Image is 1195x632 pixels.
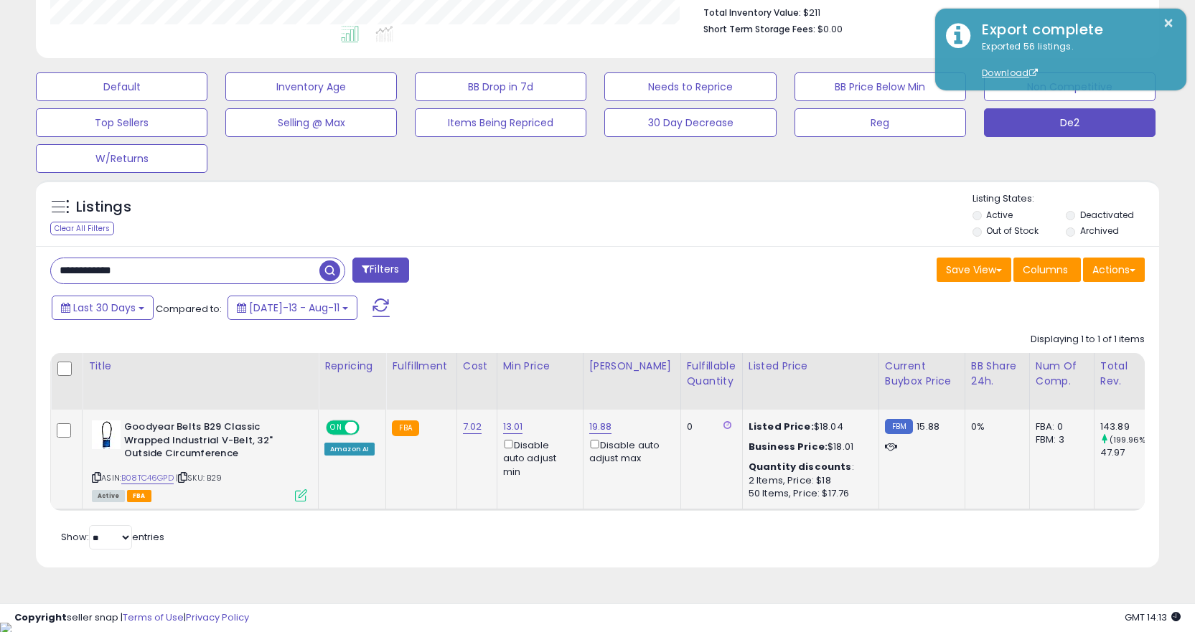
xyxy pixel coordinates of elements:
[589,437,670,465] div: Disable auto adjust max
[73,301,136,315] span: Last 30 Days
[61,530,164,544] span: Show: entries
[36,144,207,173] button: W/Returns
[156,302,222,316] span: Compared to:
[392,359,450,374] div: Fulfillment
[92,490,125,502] span: All listings currently available for purchase on Amazon
[1100,420,1158,433] div: 143.89
[937,258,1011,282] button: Save View
[703,3,1134,20] li: $211
[186,610,249,624] a: Privacy Policy
[121,472,174,484] a: B08TC46GPD
[1083,258,1145,282] button: Actions
[749,420,814,433] b: Listed Price:
[749,440,828,453] b: Business Price:
[124,420,299,464] b: Goodyear Belts B29 Classic Wrapped Industrial V-Belt, 32" Outside Circumference
[14,611,249,625] div: seller snap | |
[176,472,222,484] span: | SKU: B29
[324,359,380,374] div: Repricing
[463,420,482,434] a: 7.02
[604,72,776,101] button: Needs to Reprice
[817,22,843,36] span: $0.00
[749,474,868,487] div: 2 Items, Price: $18
[503,420,523,434] a: 13.01
[795,108,966,137] button: Reg
[1036,420,1083,433] div: FBA: 0
[971,19,1176,40] div: Export complete
[885,419,913,434] small: FBM
[1036,433,1083,446] div: FBM: 3
[749,440,868,453] div: $18.01
[703,6,801,19] b: Total Inventory Value:
[1036,359,1088,389] div: Num of Comp.
[749,420,868,433] div: $18.04
[357,422,380,434] span: OFF
[687,420,731,433] div: 0
[986,225,1039,237] label: Out of Stock
[127,490,151,502] span: FBA
[1110,434,1149,445] small: (199.96%)
[463,359,491,374] div: Cost
[76,197,131,217] h5: Listings
[415,72,586,101] button: BB Drop in 7d
[225,108,397,137] button: Selling @ Max
[589,359,675,374] div: [PERSON_NAME]
[14,610,67,624] strong: Copyright
[36,108,207,137] button: Top Sellers
[392,420,418,436] small: FBA
[917,420,939,433] span: 15.88
[971,420,1018,433] div: 0%
[228,296,357,320] button: [DATE]-13 - Aug-11
[703,23,815,35] b: Short Term Storage Fees:
[249,301,339,315] span: [DATE]-13 - Aug-11
[352,258,408,283] button: Filters
[971,40,1176,80] div: Exported 56 listings.
[749,359,873,374] div: Listed Price
[749,460,852,473] b: Quantity discounts
[1013,258,1081,282] button: Columns
[503,437,572,478] div: Disable auto adjust min
[1163,14,1174,32] button: ×
[1080,209,1134,221] label: Deactivated
[225,72,397,101] button: Inventory Age
[604,108,776,137] button: 30 Day Decrease
[1125,610,1181,624] span: 2025-09-11 14:13 GMT
[973,192,1159,206] p: Listing States:
[324,443,375,456] div: Amazon AI
[982,67,1038,79] a: Download
[589,420,612,434] a: 19.88
[327,422,345,434] span: ON
[1031,333,1145,346] div: Displaying 1 to 1 of 1 items
[88,359,312,374] div: Title
[984,108,1156,137] button: De2
[749,461,868,473] div: :
[795,72,966,101] button: BB Price Below Min
[36,72,207,101] button: Default
[687,359,736,389] div: Fulfillable Quantity
[92,420,121,449] img: 31qR-XuuxKL._SL40_.jpg
[503,359,577,374] div: Min Price
[415,108,586,137] button: Items Being Repriced
[1080,225,1119,237] label: Archived
[92,420,307,500] div: ASIN:
[749,487,868,500] div: 50 Items, Price: $17.76
[971,359,1023,389] div: BB Share 24h.
[1100,446,1158,459] div: 47.97
[50,222,114,235] div: Clear All Filters
[123,610,184,624] a: Terms of Use
[1023,263,1068,277] span: Columns
[885,359,959,389] div: Current Buybox Price
[986,209,1013,221] label: Active
[1100,359,1153,389] div: Total Rev.
[52,296,154,320] button: Last 30 Days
